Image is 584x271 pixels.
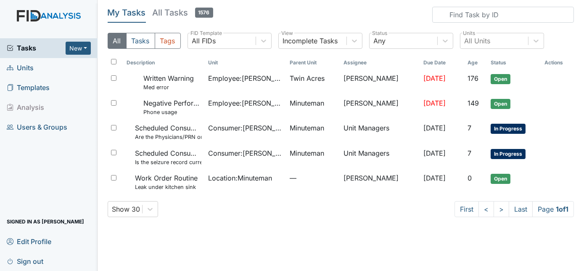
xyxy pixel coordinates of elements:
[208,123,283,133] span: Consumer : [PERSON_NAME]
[487,56,541,70] th: Toggle SortBy
[468,74,478,82] span: 176
[455,201,479,217] a: First
[135,158,201,166] small: Is the seizure record current?
[111,59,116,64] input: Toggle All Rows Selected
[286,56,340,70] th: Toggle SortBy
[468,149,471,157] span: 7
[468,124,471,132] span: 7
[423,124,446,132] span: [DATE]
[556,205,568,213] strong: 1 of 1
[340,56,420,70] th: Assignee
[208,148,283,158] span: Consumer : [PERSON_NAME]
[135,133,201,141] small: Are the Physicians/PRN orders updated every 90 days?
[290,148,324,158] span: Minuteman
[290,73,325,83] span: Twin Acres
[135,148,201,166] span: Scheduled Consumer Chart Review Is the seizure record current?
[491,124,526,134] span: In Progress
[423,74,446,82] span: [DATE]
[420,56,464,70] th: Toggle SortBy
[494,201,509,217] a: >
[123,56,205,70] th: Toggle SortBy
[208,98,283,108] span: Employee : [PERSON_NAME][GEOGRAPHIC_DATA]
[135,183,198,191] small: Leak under kitchen sink
[153,7,213,19] h5: All Tasks
[208,73,283,83] span: Employee : [PERSON_NAME]
[509,201,533,217] a: Last
[155,33,181,49] button: Tags
[468,174,472,182] span: 0
[143,98,201,116] span: Negative Performance Review Phone usage
[290,98,324,108] span: Minuteman
[7,235,51,248] span: Edit Profile
[143,73,194,91] span: Written Warning Med error
[7,43,66,53] a: Tasks
[541,56,574,70] th: Actions
[7,61,34,74] span: Units
[491,99,510,109] span: Open
[7,255,43,268] span: Sign out
[432,7,574,23] input: Find Task by ID
[290,123,324,133] span: Minuteman
[491,149,526,159] span: In Progress
[374,36,386,46] div: Any
[478,201,494,217] a: <
[208,173,272,183] span: Location : Minuteman
[491,174,510,184] span: Open
[423,99,446,107] span: [DATE]
[423,149,446,157] span: [DATE]
[112,204,140,214] div: Show 30
[192,36,216,46] div: All FIDs
[108,33,127,49] button: All
[532,201,574,217] span: Page
[126,33,155,49] button: Tasks
[7,215,84,228] span: Signed in as [PERSON_NAME]
[195,8,213,18] span: 1576
[464,56,488,70] th: Toggle SortBy
[283,36,338,46] div: Incomplete Tasks
[340,70,420,95] td: [PERSON_NAME]
[491,74,510,84] span: Open
[340,170,420,194] td: [PERSON_NAME]
[340,95,420,120] td: [PERSON_NAME]
[340,145,420,170] td: Unit Managers
[7,81,50,94] span: Templates
[135,123,201,141] span: Scheduled Consumer Chart Review Are the Physicians/PRN orders updated every 90 days?
[340,120,420,144] td: Unit Managers
[465,36,491,46] div: All Units
[468,99,479,107] span: 149
[7,121,67,134] span: Users & Groups
[143,83,194,91] small: Med error
[143,108,201,116] small: Phone usage
[135,173,198,191] span: Work Order Routine Leak under kitchen sink
[108,33,181,49] div: Type filter
[108,7,146,19] h5: My Tasks
[455,201,574,217] nav: task-pagination
[205,56,286,70] th: Toggle SortBy
[290,173,337,183] span: —
[423,174,446,182] span: [DATE]
[66,42,91,55] button: New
